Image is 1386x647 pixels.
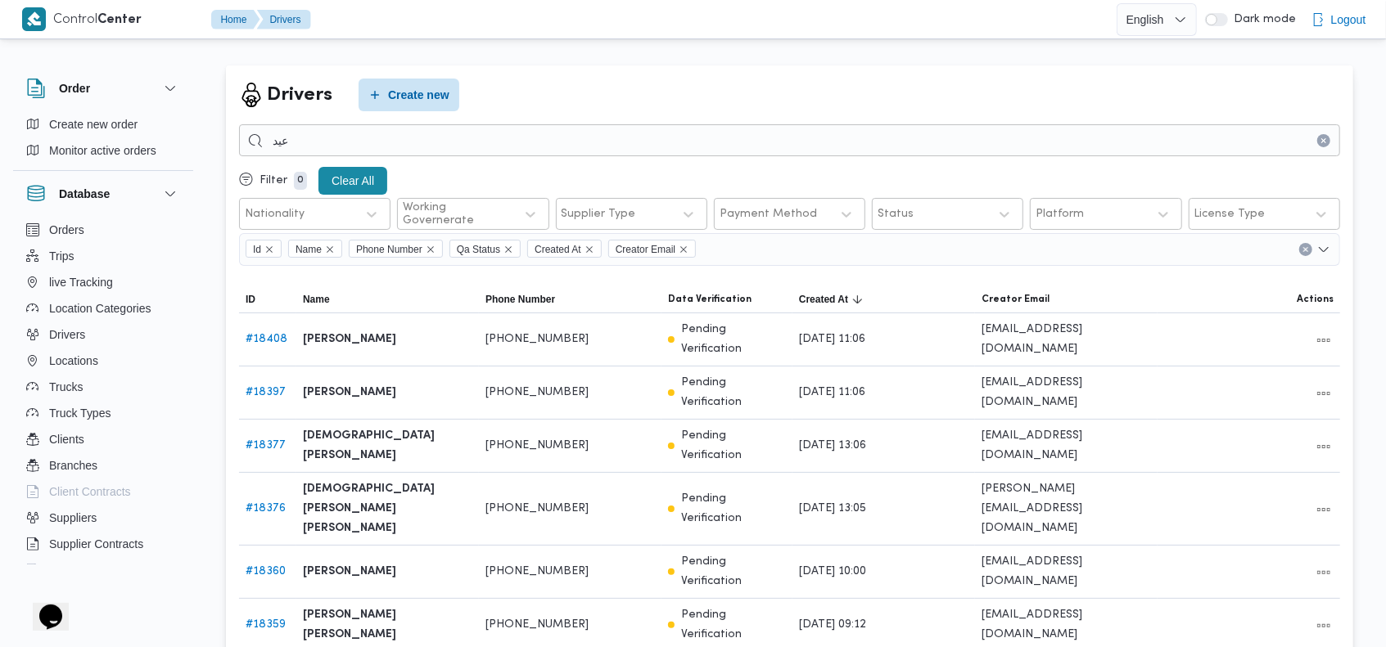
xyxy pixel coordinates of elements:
[59,79,90,98] h3: Order
[49,246,74,266] span: Trips
[49,456,97,475] span: Branches
[799,293,848,306] span: Created At; Sorted in descending order
[49,377,83,397] span: Trucks
[49,508,97,528] span: Suppliers
[20,479,187,505] button: Client Contracts
[982,293,1050,306] span: Creator Email
[49,299,151,318] span: Location Categories
[20,400,187,426] button: Truck Types
[485,499,589,519] span: [PHONE_NUMBER]
[325,245,335,254] button: Remove Name from selection in this group
[253,240,261,258] span: Id
[851,293,865,306] svg: Sorted in descending order
[98,14,142,26] b: Center
[211,10,260,29] button: Home
[388,85,449,105] span: Create new
[1297,293,1334,306] span: Actions
[246,619,286,630] a: #18359
[246,440,286,451] a: #18377
[1314,437,1334,456] button: All actions
[799,330,865,349] span: [DATE] 11:06
[20,217,187,243] button: Orders
[49,560,90,580] span: Devices
[616,240,675,258] span: Creator Email
[296,240,322,258] span: Name
[49,115,138,134] span: Create new order
[20,531,187,557] button: Supplier Contracts
[246,503,286,514] a: #18376
[679,245,688,254] button: Remove Creator Email from selection in this group
[1317,243,1330,256] button: Open list of options
[49,272,113,292] span: live Tracking
[20,374,187,400] button: Trucks
[20,111,187,137] button: Create new order
[1194,208,1266,221] div: License Type
[681,426,786,465] p: Pending Verification
[246,387,286,398] a: #18397
[485,562,589,582] span: [PHONE_NUMBER]
[246,293,255,306] span: ID
[792,286,975,312] button: Created AtSorted in descending order
[20,505,187,531] button: Suppliers
[260,174,287,187] p: Filter
[479,286,661,312] button: Phone Number
[681,489,786,528] p: Pending Verification
[1314,616,1334,636] button: All actions
[485,293,555,306] span: Phone Number
[59,184,110,204] h3: Database
[799,383,865,402] span: [DATE] 11:06
[799,499,866,519] span: [DATE] 13:05
[246,240,282,258] span: Id
[49,351,98,371] span: Locations
[982,373,1151,412] span: [EMAIL_ADDRESS][DOMAIN_NAME]
[257,10,311,29] button: Drivers
[349,240,443,258] span: Phone Number
[356,240,422,258] span: Phone Number
[485,330,589,349] span: [PHONE_NUMBER]
[1314,563,1334,582] button: All actions
[1331,10,1366,29] span: Logout
[303,383,396,402] b: [PERSON_NAME]
[296,286,479,312] button: Name
[799,436,866,456] span: [DATE] 13:06
[246,334,287,344] a: #18408
[20,243,187,269] button: Trips
[13,111,193,170] div: Order
[303,426,472,465] b: [DEMOGRAPHIC_DATA] [PERSON_NAME]
[1314,500,1334,519] button: All actions
[359,79,459,111] button: Create new
[20,452,187,479] button: Branches
[1036,208,1084,221] div: Platform
[288,240,342,258] span: Name
[1299,243,1312,256] button: Clear input
[49,325,85,344] span: Drivers
[799,562,866,582] span: [DATE] 10:00
[668,293,752,306] span: Data Verification
[982,552,1151,591] span: [EMAIL_ADDRESS][DOMAIN_NAME]
[49,141,156,160] span: Monitor active orders
[26,79,180,98] button: Order
[449,240,521,258] span: Qa Status
[239,286,296,312] button: ID
[1317,134,1330,147] button: Clear input
[535,240,581,258] span: Created At
[303,605,472,645] b: [PERSON_NAME] [PERSON_NAME]
[267,81,332,110] h2: Drivers
[403,201,507,227] div: Working Governerate
[1314,384,1334,403] button: All actions
[457,240,500,258] span: Qa Status
[49,429,84,449] span: Clients
[681,320,786,359] p: Pending Verification
[294,172,307,190] p: 0
[681,605,786,645] p: Pending Verification
[426,245,436,254] button: Remove Phone Number from selection in this group
[20,557,187,583] button: Devices
[681,373,786,412] p: Pending Verification
[239,124,1340,156] input: Search...
[49,403,111,423] span: Truck Types
[49,482,131,501] span: Client Contracts
[1314,330,1334,350] button: All actions
[16,582,69,631] iframe: chat widget
[878,208,914,221] div: Status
